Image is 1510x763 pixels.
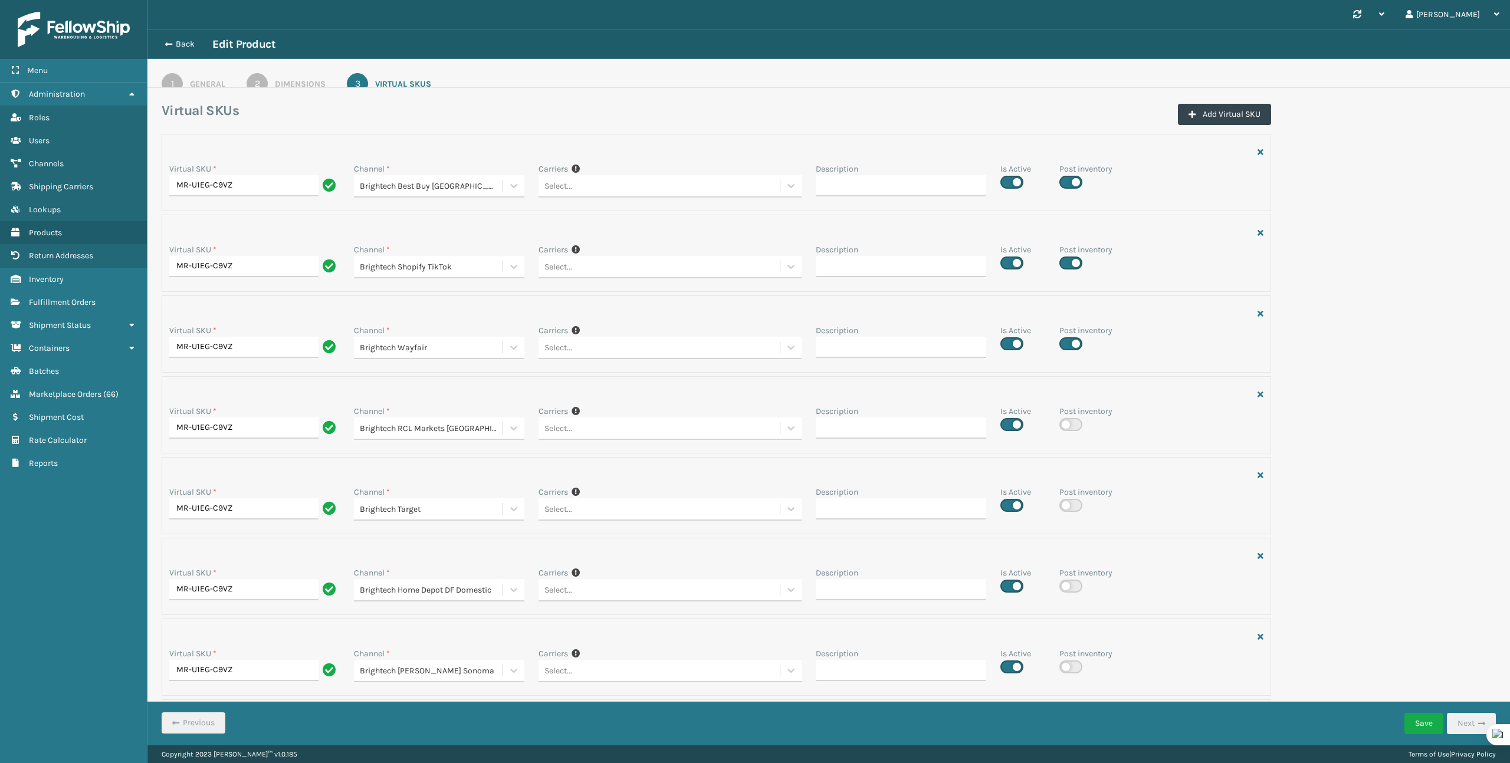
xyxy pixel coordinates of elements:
[1000,244,1031,256] label: Is Active
[1404,713,1443,734] button: Save
[169,647,216,660] label: Virtual SKU
[816,647,858,660] label: Description
[18,12,130,47] img: logo
[275,78,326,90] div: Dimensions
[29,412,84,422] span: Shipment Cost
[544,261,572,273] div: Select...
[544,422,572,435] div: Select...
[539,647,568,660] label: Carriers
[539,163,568,175] label: Carriers
[1451,750,1496,758] a: Privacy Policy
[169,405,216,417] label: Virtual SKU
[1059,163,1112,175] label: Post inventory
[360,665,504,677] div: Brightech [PERSON_NAME] Sonoma
[1059,405,1112,417] label: Post inventory
[162,73,183,94] div: 1
[29,458,58,468] span: Reports
[354,324,390,337] label: Channel
[169,567,216,579] label: Virtual SKU
[103,389,119,399] span: ( 66 )
[247,73,268,94] div: 2
[354,163,390,175] label: Channel
[29,113,50,123] span: Roles
[360,422,504,435] div: Brightech RCL Markets [GEOGRAPHIC_DATA]
[816,324,858,337] label: Description
[190,78,225,90] div: General
[539,567,568,579] label: Carriers
[162,102,239,120] h3: Virtual SKUs
[816,486,858,498] label: Description
[29,435,87,445] span: Rate Calculator
[29,320,91,330] span: Shipment Status
[29,366,59,376] span: Batches
[539,405,568,417] label: Carriers
[1000,405,1031,417] label: Is Active
[360,180,504,192] div: Brightech Best Buy [GEOGRAPHIC_DATA]
[1059,324,1112,337] label: Post inventory
[1447,713,1496,734] button: Next
[1059,647,1112,660] label: Post inventory
[1059,486,1112,498] label: Post inventory
[1059,567,1112,579] label: Post inventory
[1000,567,1031,579] label: Is Active
[169,244,216,256] label: Virtual SKU
[27,65,48,75] span: Menu
[1000,163,1031,175] label: Is Active
[169,163,216,175] label: Virtual SKU
[816,567,858,579] label: Description
[162,712,225,734] button: Previous
[1409,745,1496,763] div: |
[29,89,85,99] span: Administration
[169,486,216,498] label: Virtual SKU
[158,39,212,50] button: Back
[816,163,858,175] label: Description
[29,274,64,284] span: Inventory
[544,584,572,596] div: Select...
[544,341,572,354] div: Select...
[354,486,390,498] label: Channel
[360,341,504,354] div: Brightech Wayfair
[29,182,93,192] span: Shipping Carriers
[375,78,431,90] div: Virtual SKUs
[360,261,504,273] div: Brightech Shopify TikTok
[544,503,572,515] div: Select...
[29,228,62,238] span: Products
[162,745,297,763] p: Copyright 2023 [PERSON_NAME]™ v 1.0.185
[1178,104,1271,125] button: Add Virtual SKU
[1059,244,1112,256] label: Post inventory
[29,343,70,353] span: Containers
[29,136,50,146] span: Users
[29,205,61,215] span: Lookups
[347,73,368,94] div: 3
[29,251,93,261] span: Return Addresses
[354,647,390,660] label: Channel
[544,180,572,192] div: Select...
[1409,750,1449,758] a: Terms of Use
[29,297,96,307] span: Fulfillment Orders
[360,584,504,596] div: Brightech Home Depot DF Domestic
[816,405,858,417] label: Description
[539,244,568,256] label: Carriers
[544,665,572,677] div: Select...
[1000,647,1031,660] label: Is Active
[1000,324,1031,337] label: Is Active
[360,503,504,515] div: Brightech Target
[816,244,858,256] label: Description
[1000,486,1031,498] label: Is Active
[29,159,64,169] span: Channels
[539,324,568,337] label: Carriers
[169,324,216,337] label: Virtual SKU
[354,567,390,579] label: Channel
[354,244,390,256] label: Channel
[212,37,275,51] h3: Edit Product
[354,405,390,417] label: Channel
[539,486,568,498] label: Carriers
[29,389,101,399] span: Marketplace Orders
